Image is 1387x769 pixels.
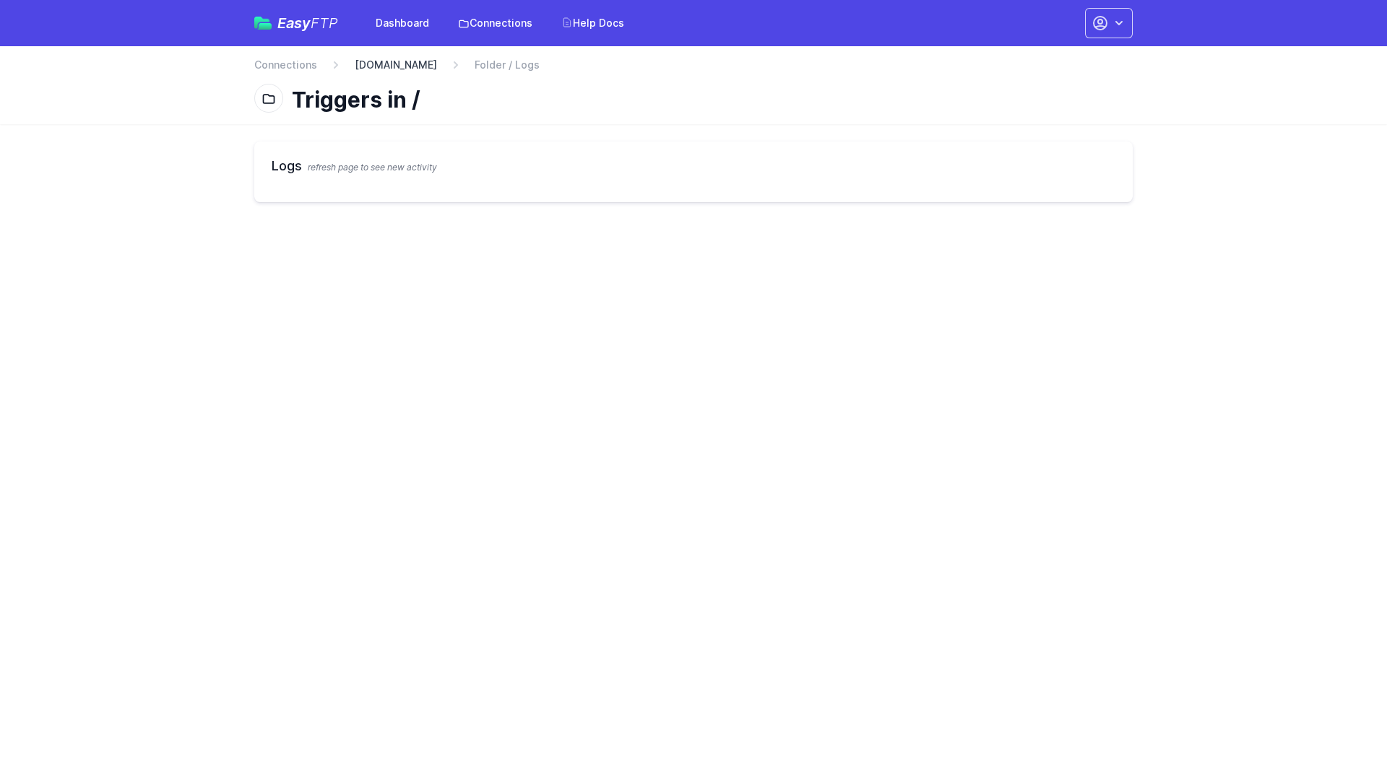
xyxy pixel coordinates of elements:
img: easyftp_logo.png [254,17,272,30]
h2: Logs [272,156,1115,176]
a: EasyFTP [254,16,338,30]
span: Easy [277,16,338,30]
nav: Breadcrumb [254,58,1133,81]
a: Connections [254,58,317,72]
span: Folder / Logs [475,58,540,72]
a: Help Docs [553,10,633,36]
iframe: Drift Widget Chat Controller [1315,697,1370,752]
a: Connections [449,10,541,36]
span: refresh page to see new activity [308,162,437,173]
a: Dashboard [367,10,438,36]
h1: Triggers in / [292,87,1121,113]
span: FTP [311,14,338,32]
a: [DOMAIN_NAME] [355,58,437,72]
